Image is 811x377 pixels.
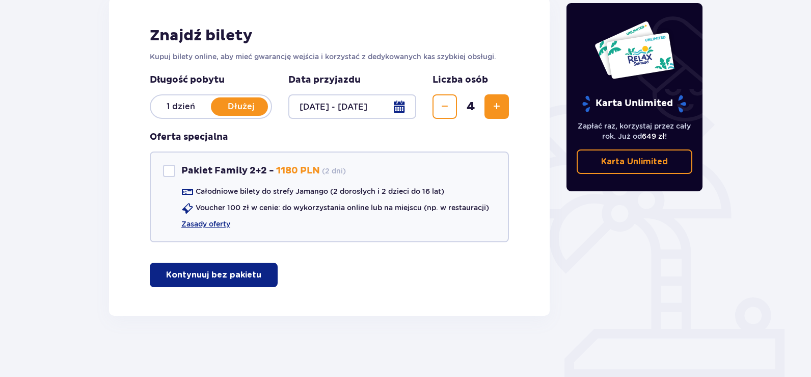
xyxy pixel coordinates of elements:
button: Zwiększ [484,94,509,119]
p: Całodniowe bilety do strefy Jamango (2 dorosłych i 2 dzieci do 16 lat) [196,186,444,196]
p: Karta Unlimited [581,95,687,113]
p: Voucher 100 zł w cenie: do wykorzystania online lub na miejscu (np. w restauracji) [196,203,489,213]
h2: Znajdź bilety [150,26,509,45]
a: Karta Unlimited [577,149,693,174]
button: Kontynuuj bez pakietu [150,263,278,287]
p: Kupuj bilety online, aby mieć gwarancję wejścia i korzystać z dedykowanych kas szybkiej obsługi. [150,52,509,62]
img: Dwie karty całoroczne do Suntago z napisem 'UNLIMITED RELAX', na białym tle z tropikalnymi liśćmi... [594,20,675,80]
p: ( 2 dni ) [322,166,346,176]
h3: Oferta specjalna [150,131,228,143]
p: Data przyjazdu [288,74,361,86]
p: Długość pobytu [150,74,272,86]
p: Kontynuuj bez pakietu [166,269,261,281]
p: 1180 PLN [276,165,320,177]
p: Dłużej [211,101,271,112]
span: 4 [459,99,482,114]
p: Liczba osób [432,74,488,86]
p: Zapłać raz, korzystaj przez cały rok. Już od ! [577,121,693,141]
a: Zasady oferty [181,219,230,229]
p: Karta Unlimited [601,156,668,167]
p: 1 dzień [151,101,211,112]
p: Pakiet Family 2+2 - [181,165,274,177]
button: Zmniejsz [432,94,457,119]
span: 649 zł [642,132,665,140]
